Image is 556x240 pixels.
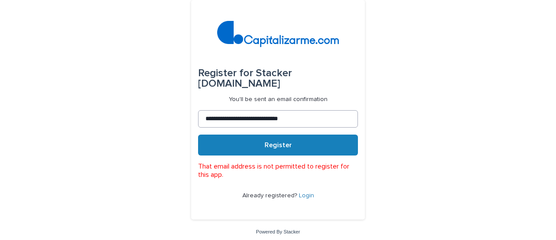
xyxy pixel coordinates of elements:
[229,96,328,103] p: You'll be sent an email confirmation
[256,229,300,234] a: Powered By Stacker
[242,193,299,199] span: Already registered?
[198,61,358,96] div: Stacker [DOMAIN_NAME]
[198,162,358,179] p: That email address is not permitted to register for this app.
[265,142,292,149] span: Register
[217,21,339,47] img: 4arMvv9wSvmHTHbXwTim
[299,193,314,199] a: Login
[198,68,253,78] span: Register for
[198,135,358,155] button: Register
